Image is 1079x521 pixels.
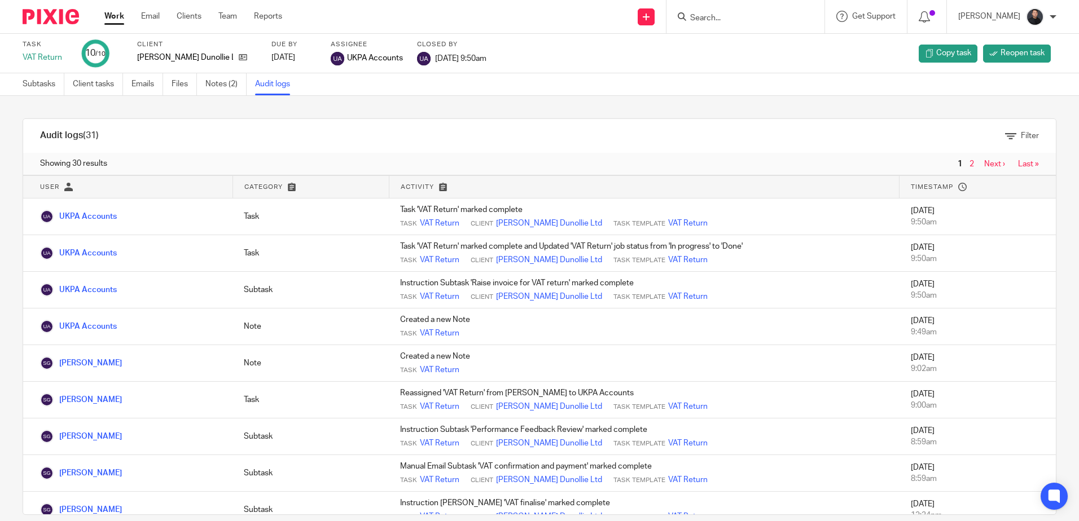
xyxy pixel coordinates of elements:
a: 2 [970,160,974,168]
a: VAT Return [668,401,708,412]
div: 12:34pm [911,510,1045,521]
a: VAT Return [420,364,459,376]
img: Shivangi Gupta [40,503,54,516]
a: VAT Return [420,291,459,302]
a: VAT Return [420,218,459,229]
a: Copy task [919,45,977,63]
div: 10 [85,47,106,60]
td: Task 'VAT Return' marked complete [389,198,900,235]
a: VAT Return [668,438,708,449]
label: Task [23,40,68,49]
a: [PERSON_NAME] Dunollie Ltd [496,438,602,449]
span: Client [471,403,493,412]
label: Client [137,40,257,49]
a: [PERSON_NAME] [40,396,122,404]
span: Task [400,476,417,485]
span: [DATE] 9:50am [435,54,486,62]
label: Assignee [331,40,403,49]
a: Client tasks [73,73,123,95]
img: Shivangi Gupta [40,430,54,443]
span: Category [244,184,283,190]
a: Notes (2) [205,73,247,95]
span: Get Support [852,12,896,20]
div: 8:59am [911,436,1045,448]
td: [DATE] [900,308,1056,345]
a: Email [141,11,160,22]
td: Instruction Subtask 'Raise invoice for VAT return' marked complete [389,272,900,308]
span: Client [471,293,493,302]
td: [DATE] [900,345,1056,382]
label: Closed by [417,40,486,49]
img: UKPA Accounts [40,210,54,223]
span: Task Template [613,293,665,302]
a: Reopen task [983,45,1051,63]
span: Task [400,293,417,302]
span: Task Template [613,403,665,412]
span: Showing 30 results [40,158,107,169]
a: [PERSON_NAME] Dunollie Ltd [496,474,602,485]
a: [PERSON_NAME] Dunollie Ltd [496,291,602,302]
a: Work [104,11,124,22]
span: Task [400,439,417,448]
a: Subtasks [23,73,64,95]
a: [PERSON_NAME] [40,469,122,477]
div: 9:50am [911,290,1045,301]
div: 9:49am [911,326,1045,338]
p: [PERSON_NAME] Dunollie Ltd [137,52,233,63]
nav: pager [955,160,1039,169]
div: 9:02am [911,363,1045,374]
img: UKPA Accounts [40,283,54,297]
a: VAT Return [668,291,708,302]
span: Client [471,256,493,265]
a: Emails [131,73,163,95]
span: Task [400,366,417,375]
td: Instruction Subtask 'Performance Feedback Review' marked complete [389,418,900,455]
img: UKPA Accounts [40,320,54,333]
td: Task [233,198,389,235]
span: Task Template [613,476,665,485]
a: Files [172,73,197,95]
span: Client [471,439,493,448]
a: [PERSON_NAME] [40,359,122,367]
label: Due by [271,40,317,49]
a: UKPA Accounts [40,323,117,330]
span: Copy task [936,47,971,59]
span: Task [400,219,417,228]
a: VAT Return [420,474,459,485]
a: VAT Return [668,254,708,266]
td: [DATE] [900,272,1056,308]
span: Client [471,219,493,228]
td: Created a new Note [389,345,900,382]
a: [PERSON_NAME] [40,506,122,514]
a: Last » [1018,160,1039,168]
a: VAT Return [420,401,459,412]
a: VAT Return [668,474,708,485]
div: [DATE] [271,52,317,63]
span: Task Template [613,256,665,265]
a: VAT Return [420,438,459,449]
a: Next › [984,160,1005,168]
img: Pixie [23,9,79,24]
a: VAT Return [420,254,459,266]
td: Note [233,308,389,345]
div: 9:00am [911,400,1045,411]
span: Timestamp [911,184,953,190]
td: [DATE] [900,198,1056,235]
img: Shivangi Gupta [40,356,54,370]
a: UKPA Accounts [40,249,117,257]
img: svg%3E [331,52,344,65]
a: VAT Return [420,328,459,339]
span: Task [400,403,417,412]
td: Task [233,235,389,272]
span: Client [471,476,493,485]
a: VAT Return [668,218,708,229]
td: Created a new Note [389,308,900,345]
td: Reassigned 'VAT Return' from [PERSON_NAME] to UKPA Accounts [389,382,900,418]
span: Filter [1021,132,1039,140]
span: 1 [955,157,965,171]
td: Subtask [233,418,389,455]
a: Audit logs [255,73,299,95]
a: UKPA Accounts [40,286,117,294]
span: Task [400,329,417,338]
a: [PERSON_NAME] [40,432,122,440]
